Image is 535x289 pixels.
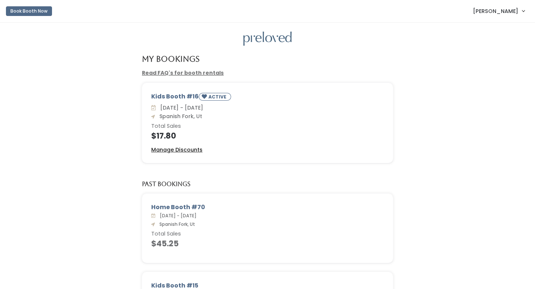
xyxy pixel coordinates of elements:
h6: Total Sales [151,123,384,129]
span: [DATE] - [DATE] [157,212,197,219]
a: Book Booth Now [6,3,52,19]
div: Home Booth #70 [151,203,384,212]
h5: Past Bookings [142,181,191,188]
span: Spanish Fork, Ut [156,113,202,120]
a: Read FAQ's for booth rentals [142,69,224,77]
img: preloved logo [243,32,292,46]
h6: Total Sales [151,231,384,237]
button: Book Booth Now [6,6,52,16]
u: Manage Discounts [151,146,202,153]
a: [PERSON_NAME] [466,3,532,19]
small: ACTIVE [208,94,228,100]
h4: $17.80 [151,131,384,140]
span: Spanish Fork, Ut [156,221,195,227]
h4: $45.25 [151,239,384,248]
span: [PERSON_NAME] [473,7,518,15]
div: Kids Booth #16 [151,92,384,104]
a: Manage Discounts [151,146,202,154]
h4: My Bookings [142,55,200,63]
span: [DATE] - [DATE] [157,104,203,111]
